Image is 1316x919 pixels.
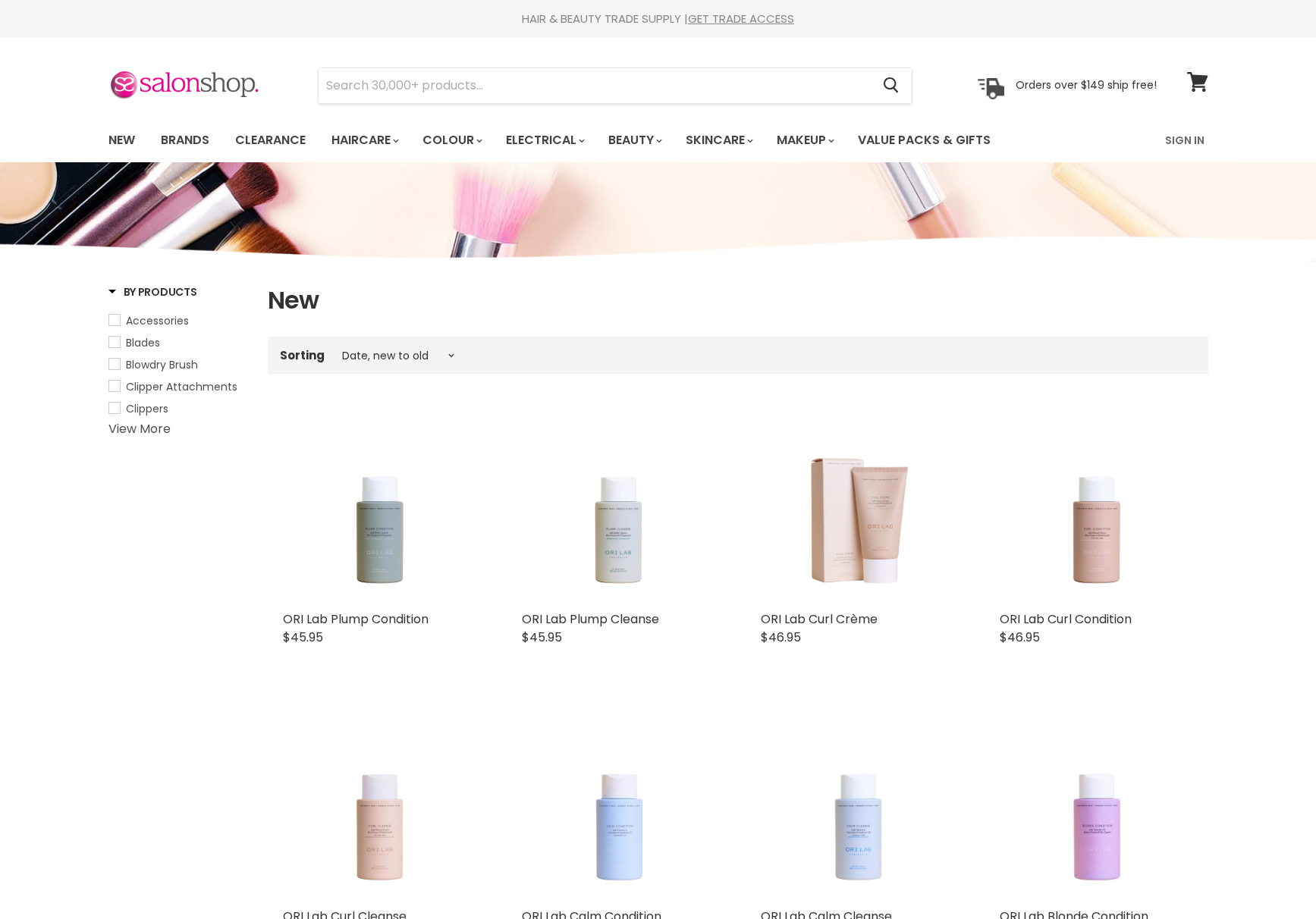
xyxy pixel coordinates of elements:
[597,124,671,156] a: Beauty
[541,707,696,901] img: ORI Lab Calm Condition
[126,335,160,350] span: Blades
[90,11,1227,27] div: HAIR & BEAUTY TRADE SUPPLY |
[1000,410,1193,604] a: ORI Lab Curl Condition
[846,124,1002,156] a: Value Packs & Gifts
[108,400,249,417] a: Clippers
[320,124,408,156] a: Haircare
[1000,707,1193,901] a: ORI Lab Blonde Condition
[1240,848,1301,904] iframe: Gorgias live chat messenger
[108,334,249,351] a: Blades
[1019,707,1173,901] img: ORI Lab Blonde Condition
[1156,124,1214,156] a: Sign In
[126,401,168,416] span: Clippers
[126,357,198,372] span: Blowdry Brush
[522,610,659,628] a: ORI Lab Plump Cleanse
[522,707,715,901] a: ORI Lab Calm Condition
[283,610,429,628] a: ORI Lab Plump Condition
[522,410,715,604] a: ORI Lab Plump Cleanse
[688,11,794,27] a: GET TRADE ACCESS
[411,124,492,156] a: Colour
[283,410,476,604] a: ORI Lab Plump Condition
[761,410,954,604] a: ORI Lab Curl Crème
[268,284,1208,316] h1: New
[1000,610,1132,628] a: ORI Lab Curl Condition
[126,313,189,328] span: Accessories
[780,707,934,901] img: ORI Lab Calm Cleanse
[283,629,323,646] span: $45.95
[541,410,696,604] img: ORI Lab Plump Cleanse
[108,378,249,395] a: Clipper Attachments
[108,284,197,300] h3: By Products
[674,124,762,156] a: Skincare
[319,68,872,103] input: Search
[90,118,1227,162] nav: Main
[761,610,878,628] a: ORI Lab Curl Crème
[97,124,146,156] a: New
[280,349,325,362] label: Sorting
[1016,78,1157,92] p: Orders over $149 ship free!
[126,379,237,394] span: Clipper Attachments
[108,356,249,373] a: Blowdry Brush
[872,68,912,103] button: Search
[1000,629,1040,646] span: $46.95
[761,629,801,646] span: $46.95
[302,410,457,604] img: ORI Lab Plump Condition
[495,124,594,156] a: Electrical
[522,629,562,646] span: $45.95
[318,67,912,104] form: Product
[108,420,171,438] a: View More
[1019,410,1173,604] img: ORI Lab Curl Condition
[761,707,954,901] a: ORI Lab Calm Cleanse
[108,312,249,329] a: Accessories
[97,118,1079,162] ul: Main menu
[283,707,476,901] a: ORI Lab Curl Cleanse
[765,124,843,156] a: Makeup
[780,410,934,604] img: ORI Lab Curl Crème
[149,124,221,156] a: Brands
[224,124,317,156] a: Clearance
[302,707,457,901] img: ORI Lab Curl Cleanse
